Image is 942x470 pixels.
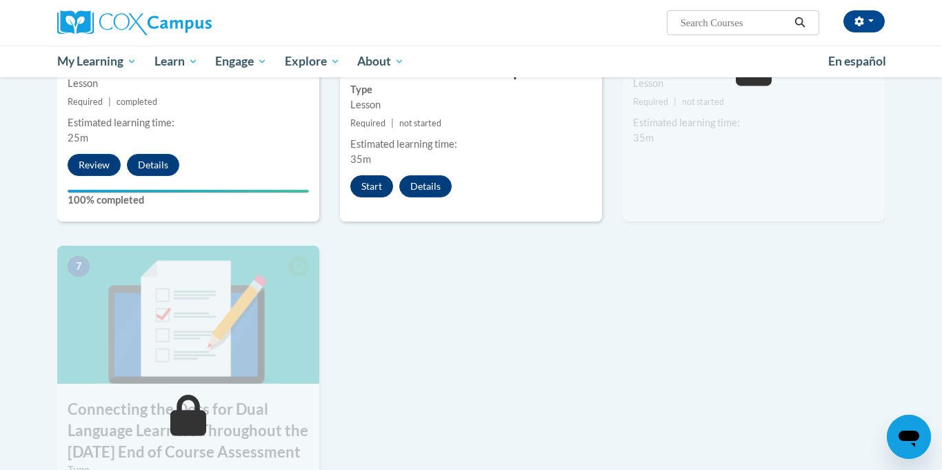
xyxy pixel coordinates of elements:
[68,76,309,91] div: Lesson
[68,97,103,107] span: Required
[790,14,810,31] button: Search
[399,175,452,197] button: Details
[127,154,179,176] button: Details
[633,76,874,91] div: Lesson
[146,46,207,77] a: Learn
[350,82,592,97] label: Type
[828,54,886,68] span: En español
[37,46,905,77] div: Main menu
[633,115,874,130] div: Estimated learning time:
[48,46,146,77] a: My Learning
[154,53,198,70] span: Learn
[68,115,309,130] div: Estimated learning time:
[276,46,349,77] a: Explore
[108,97,111,107] span: |
[350,137,592,152] div: Estimated learning time:
[206,46,276,77] a: Engage
[633,97,668,107] span: Required
[350,153,371,165] span: 35m
[350,118,385,128] span: Required
[843,10,885,32] button: Account Settings
[391,118,394,128] span: |
[57,10,319,35] a: Cox Campus
[117,97,157,107] span: completed
[682,97,724,107] span: not started
[68,154,121,176] button: Review
[679,14,790,31] input: Search Courses
[819,47,895,76] a: En español
[68,132,88,144] span: 25m
[285,53,340,70] span: Explore
[349,46,414,77] a: About
[674,97,677,107] span: |
[350,175,393,197] button: Start
[68,190,309,193] div: Your progress
[68,193,309,208] label: 100% completed
[633,132,654,144] span: 35m
[357,53,404,70] span: About
[68,256,90,277] span: 7
[57,246,319,384] img: Course Image
[215,53,267,70] span: Engage
[399,118,441,128] span: not started
[57,10,212,35] img: Cox Campus
[57,53,137,70] span: My Learning
[350,97,592,112] div: Lesson
[887,415,931,459] iframe: Button to launch messaging window
[57,399,319,462] h3: Connecting the Dots for Dual Language Learners Throughout the [DATE] End of Course Assessment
